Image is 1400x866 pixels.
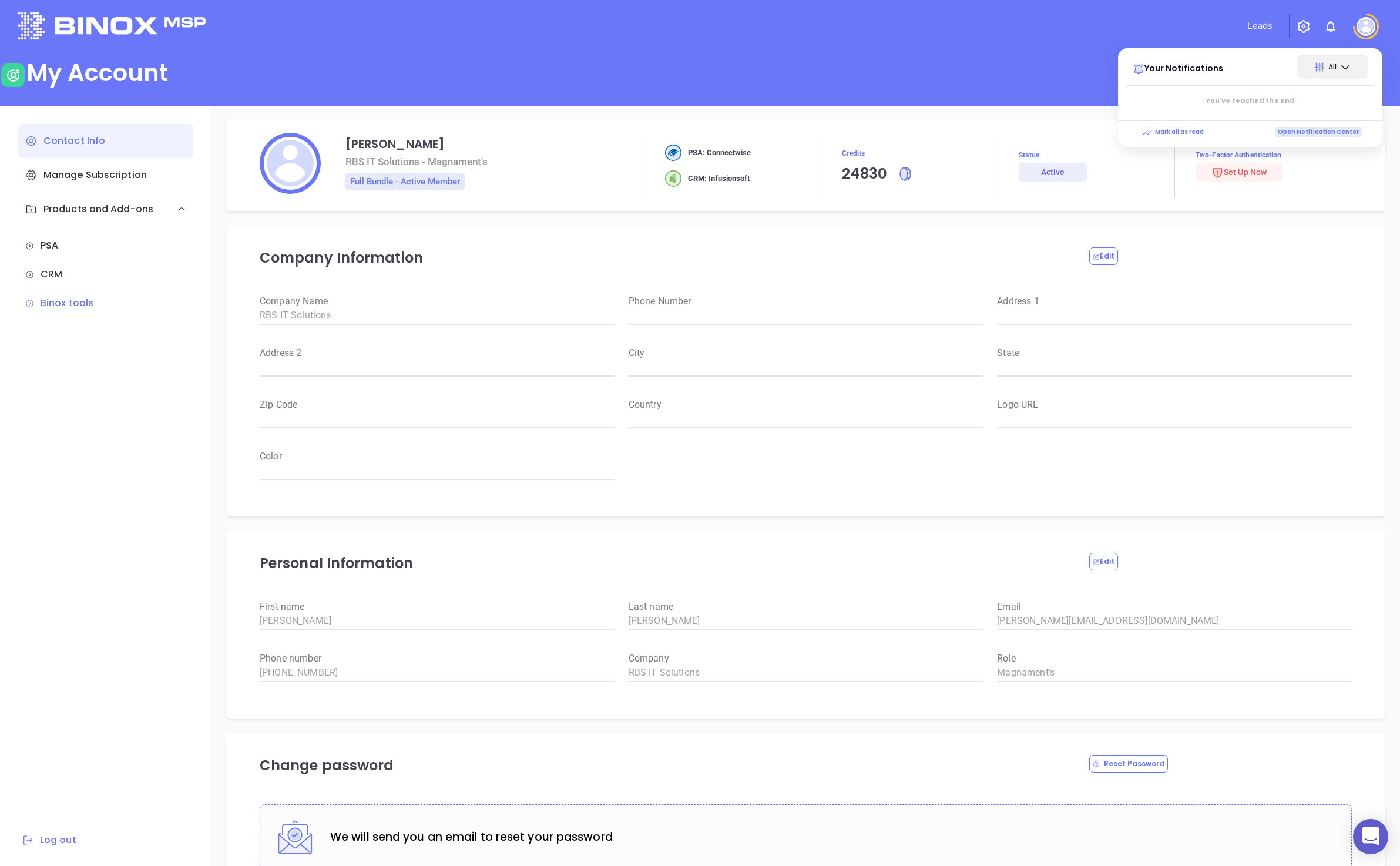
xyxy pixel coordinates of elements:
input: weight [629,612,983,630]
img: iconNotification [1324,19,1338,33]
div: Contact Info [18,124,193,158]
img: logo [18,12,206,39]
label: City [629,348,983,358]
label: Phone number [260,654,615,663]
input: weight [260,461,615,480]
p: Your Notifications [1144,49,1223,75]
button: Edit [1089,553,1118,570]
label: Company [629,654,983,663]
input: weight [997,409,1352,428]
label: Address 2 [260,348,615,358]
input: weight [997,612,1352,630]
input: weight [997,663,1352,682]
label: Color [260,452,615,461]
div: My Account [26,59,168,87]
div: Full Bundle - Active Member [345,173,465,190]
div: Products and Add-ons [25,202,153,216]
p: Company Information [260,247,1075,268]
p: Change password [260,755,1075,776]
p: Mark all as read [1142,127,1204,137]
img: crm [665,170,681,187]
input: weight [260,612,615,630]
span: Credits [842,146,998,160]
span: Set Up Now [1211,167,1267,177]
label: Country [629,400,983,409]
div: Products and Add-ons [18,192,193,226]
p: Open Notification Center [1275,127,1362,137]
b: You've reached the end [1206,96,1295,105]
label: Address 1 [997,297,1352,306]
label: Email [997,602,1352,612]
label: State [997,348,1352,358]
img: email open [278,820,313,854]
img: user [1357,17,1375,36]
div: PSA: Connectwise [665,145,751,161]
label: Role [997,654,1352,663]
img: user [1,63,25,87]
input: weight [260,663,615,682]
div: [PERSON_NAME] [345,138,445,150]
div: 24830 [842,163,887,185]
label: Zip Code [260,400,615,409]
div: RBS IT Solutions - Magnament's [345,156,488,167]
label: Last name [629,602,983,612]
a: Leads [1243,14,1277,38]
img: crm [665,145,681,161]
button: Reset Password [1089,755,1168,773]
input: weight [997,306,1352,325]
span: All [1328,62,1337,72]
input: weight [629,409,983,428]
span: Status [1019,150,1174,160]
button: Log out [18,833,80,848]
div: CRM [25,267,186,281]
input: weight [260,358,615,377]
img: profile [260,133,321,194]
di: We will send you an email to reset your password [330,829,613,845]
div: Binox tools [25,296,186,310]
div: PSA [25,239,186,253]
div: CRM: Infusionsoft [665,170,750,187]
input: weight [629,306,983,325]
label: Logo URL [997,400,1352,409]
label: Company Name [260,297,615,306]
span: Two-Factor Authentication [1196,150,1352,160]
input: weight [260,409,615,428]
div: Manage Subscription [18,158,193,192]
p: Personal Information [260,553,1075,574]
input: weight [260,306,615,325]
label: Phone Number [629,297,983,306]
input: weight [997,358,1352,377]
input: weight [629,358,983,377]
img: iconSetting [1297,19,1311,33]
button: Edit [1089,247,1118,265]
input: weight [629,663,983,682]
div: Active [1041,163,1065,182]
label: First name [260,602,615,612]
